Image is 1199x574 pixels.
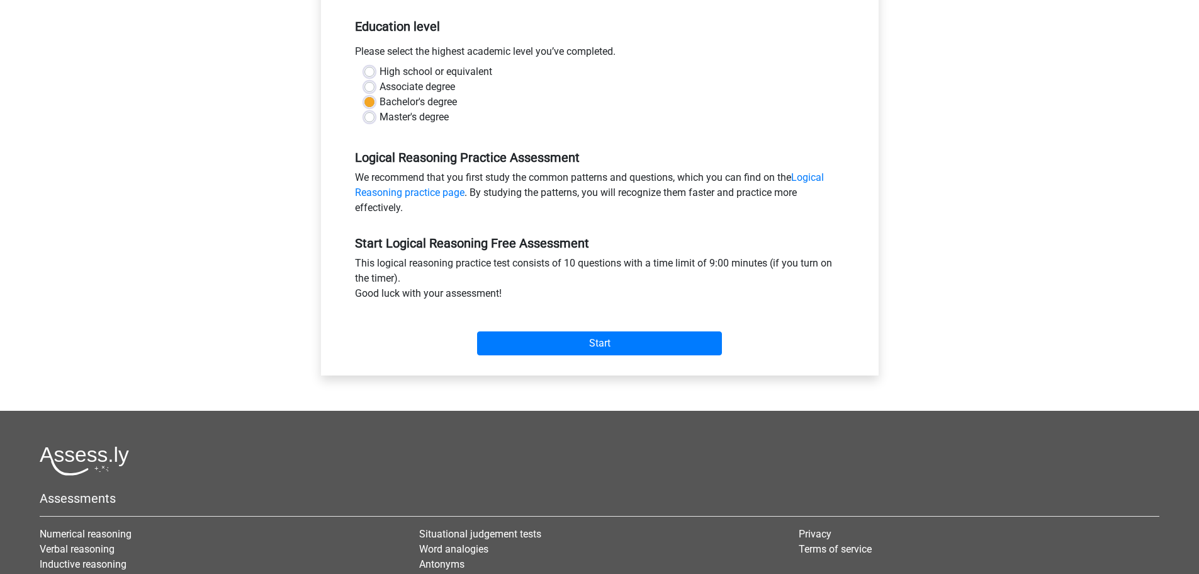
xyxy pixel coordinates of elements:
h5: Assessments [40,491,1159,506]
label: Master's degree [380,110,449,125]
label: High school or equivalent [380,64,492,79]
a: Word analogies [419,543,488,555]
h5: Education level [355,14,845,39]
h5: Start Logical Reasoning Free Assessment [355,236,845,251]
h5: Logical Reasoning Practice Assessment [355,150,845,165]
a: Numerical reasoning [40,528,132,540]
a: Privacy [799,528,831,540]
a: Inductive reasoning [40,558,127,570]
label: Associate degree [380,79,455,95]
img: Assessly logo [40,446,129,476]
div: We recommend that you first study the common patterns and questions, which you can find on the . ... [346,170,854,221]
label: Bachelor's degree [380,95,457,110]
a: Terms of service [799,543,872,555]
div: Please select the highest academic level you’ve completed. [346,44,854,64]
div: This logical reasoning practice test consists of 10 questions with a time limit of 9:00 minutes (... [346,256,854,306]
a: Antonyms [419,558,464,570]
a: Situational judgement tests [419,528,541,540]
input: Start [477,331,722,355]
a: Verbal reasoning [40,543,115,555]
